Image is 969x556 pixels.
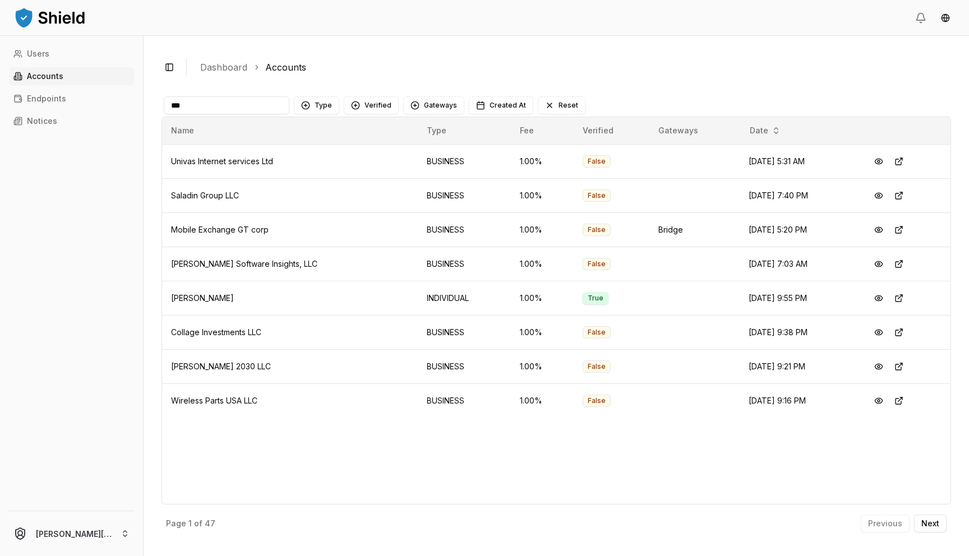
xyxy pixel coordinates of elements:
p: 47 [205,520,215,527]
span: [DATE] 9:21 PM [749,362,805,371]
a: Users [9,45,134,63]
span: 1.00 % [520,191,542,200]
th: Type [418,117,511,144]
td: BUSINESS [418,247,511,281]
span: [DATE] 7:03 AM [749,259,807,268]
img: ShieldPay Logo [13,6,86,29]
span: [PERSON_NAME] Software Insights, LLC [171,259,317,268]
span: [PERSON_NAME] 2030 LLC [171,362,271,371]
td: INDIVIDUAL [418,281,511,315]
span: [DATE] 5:31 AM [749,156,805,166]
button: [PERSON_NAME][EMAIL_ADDRESS][DOMAIN_NAME] [4,516,139,552]
span: 1.00 % [520,259,542,268]
span: [DATE] 7:40 PM [749,191,808,200]
span: Mobile Exchange GT corp [171,225,269,234]
span: 1.00 % [520,362,542,371]
button: Created At [469,96,533,114]
p: [PERSON_NAME][EMAIL_ADDRESS][DOMAIN_NAME] [36,528,112,540]
p: Users [27,50,49,58]
span: 1.00 % [520,327,542,337]
span: 1.00 % [520,156,542,166]
span: [DATE] 5:20 PM [749,225,807,234]
p: 1 [188,520,192,527]
p: Endpoints [27,95,66,103]
span: [PERSON_NAME] [171,293,234,303]
a: Accounts [265,61,306,74]
button: Reset filters [538,96,585,114]
span: [DATE] 9:16 PM [749,396,806,405]
a: Endpoints [9,90,134,108]
td: BUSINESS [418,212,511,247]
a: Accounts [9,67,134,85]
p: Next [921,520,939,527]
span: [DATE] 9:55 PM [749,293,807,303]
p: Notices [27,117,57,125]
button: Next [914,515,947,532]
span: Bridge [658,225,683,234]
span: 1.00 % [520,396,542,405]
th: Fee [511,117,574,144]
span: Created At [490,101,526,110]
span: [DATE] 9:38 PM [749,327,807,337]
button: Type [294,96,339,114]
td: BUSINESS [418,315,511,349]
button: Date [745,122,785,140]
td: BUSINESS [418,178,511,212]
span: Univas Internet services Ltd [171,156,273,166]
span: Collage Investments LLC [171,327,261,337]
p: Page [166,520,186,527]
td: BUSINESS [418,144,511,178]
p: Accounts [27,72,63,80]
span: Wireless Parts USA LLC [171,396,257,405]
th: Name [162,117,418,144]
td: BUSINESS [418,383,511,418]
span: 1.00 % [520,293,542,303]
span: 1.00 % [520,225,542,234]
th: Gateways [649,117,739,144]
td: BUSINESS [418,349,511,383]
th: Verified [574,117,649,144]
nav: breadcrumb [200,61,942,74]
span: Saladin Group LLC [171,191,239,200]
a: Dashboard [200,61,247,74]
button: Gateways [403,96,464,114]
a: Notices [9,112,134,130]
p: of [194,520,202,527]
button: Verified [344,96,399,114]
